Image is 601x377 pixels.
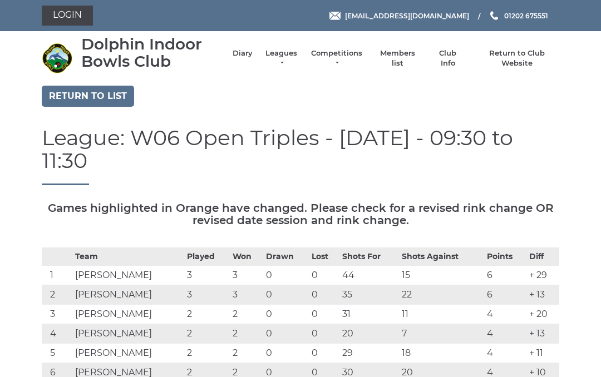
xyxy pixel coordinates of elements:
td: 0 [263,344,309,363]
td: 0 [309,266,339,285]
td: 2 [230,324,263,344]
span: 01202 675551 [504,11,548,19]
td: 0 [309,344,339,363]
td: 6 [484,285,526,305]
td: 5 [42,344,72,363]
img: Dolphin Indoor Bowls Club [42,43,72,73]
th: Lost [309,248,339,266]
td: [PERSON_NAME] [72,324,185,344]
td: 3 [184,285,230,305]
th: Won [230,248,263,266]
td: 3 [230,266,263,285]
td: 7 [399,324,484,344]
td: 22 [399,285,484,305]
td: 2 [184,324,230,344]
div: Dolphin Indoor Bowls Club [81,36,221,70]
a: Leagues [264,48,299,68]
img: Phone us [490,11,498,20]
td: 4 [484,324,526,344]
th: Played [184,248,230,266]
td: 20 [339,324,400,344]
td: + 13 [526,285,559,305]
td: 35 [339,285,400,305]
td: 44 [339,266,400,285]
th: Drawn [263,248,309,266]
a: Phone us 01202 675551 [489,11,548,21]
td: 15 [399,266,484,285]
td: 4 [42,324,72,344]
th: Diff [526,248,559,266]
td: 2 [230,305,263,324]
td: + 29 [526,266,559,285]
h5: Games highlighted in Orange have changed. Please check for a revised rink change OR revised date ... [42,202,559,226]
td: 0 [309,285,339,305]
td: 11 [399,305,484,324]
a: Club Info [432,48,464,68]
td: 0 [309,324,339,344]
td: 3 [184,266,230,285]
td: 2 [184,305,230,324]
td: 2 [42,285,72,305]
td: 2 [230,344,263,363]
td: 3 [230,285,263,305]
th: Points [484,248,526,266]
td: 6 [484,266,526,285]
td: + 11 [526,344,559,363]
a: Login [42,6,93,26]
td: 4 [484,305,526,324]
img: Email [329,12,341,20]
td: [PERSON_NAME] [72,305,185,324]
a: Email [EMAIL_ADDRESS][DOMAIN_NAME] [329,11,469,21]
a: Competitions [310,48,363,68]
td: [PERSON_NAME] [72,285,185,305]
td: 3 [42,305,72,324]
td: [PERSON_NAME] [72,344,185,363]
td: + 13 [526,324,559,344]
th: Team [72,248,185,266]
td: 18 [399,344,484,363]
th: Shots For [339,248,400,266]
a: Diary [233,48,253,58]
td: 0 [263,324,309,344]
td: [PERSON_NAME] [72,266,185,285]
h1: League: W06 Open Triples - [DATE] - 09:30 to 11:30 [42,126,559,186]
td: 0 [263,305,309,324]
td: 29 [339,344,400,363]
th: Shots Against [399,248,484,266]
td: 0 [263,266,309,285]
a: Members list [374,48,420,68]
td: 0 [309,305,339,324]
td: 31 [339,305,400,324]
td: + 20 [526,305,559,324]
td: 1 [42,266,72,285]
span: [EMAIL_ADDRESS][DOMAIN_NAME] [345,11,469,19]
a: Return to list [42,86,134,107]
a: Return to Club Website [475,48,559,68]
td: 2 [184,344,230,363]
td: 0 [263,285,309,305]
td: 4 [484,344,526,363]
